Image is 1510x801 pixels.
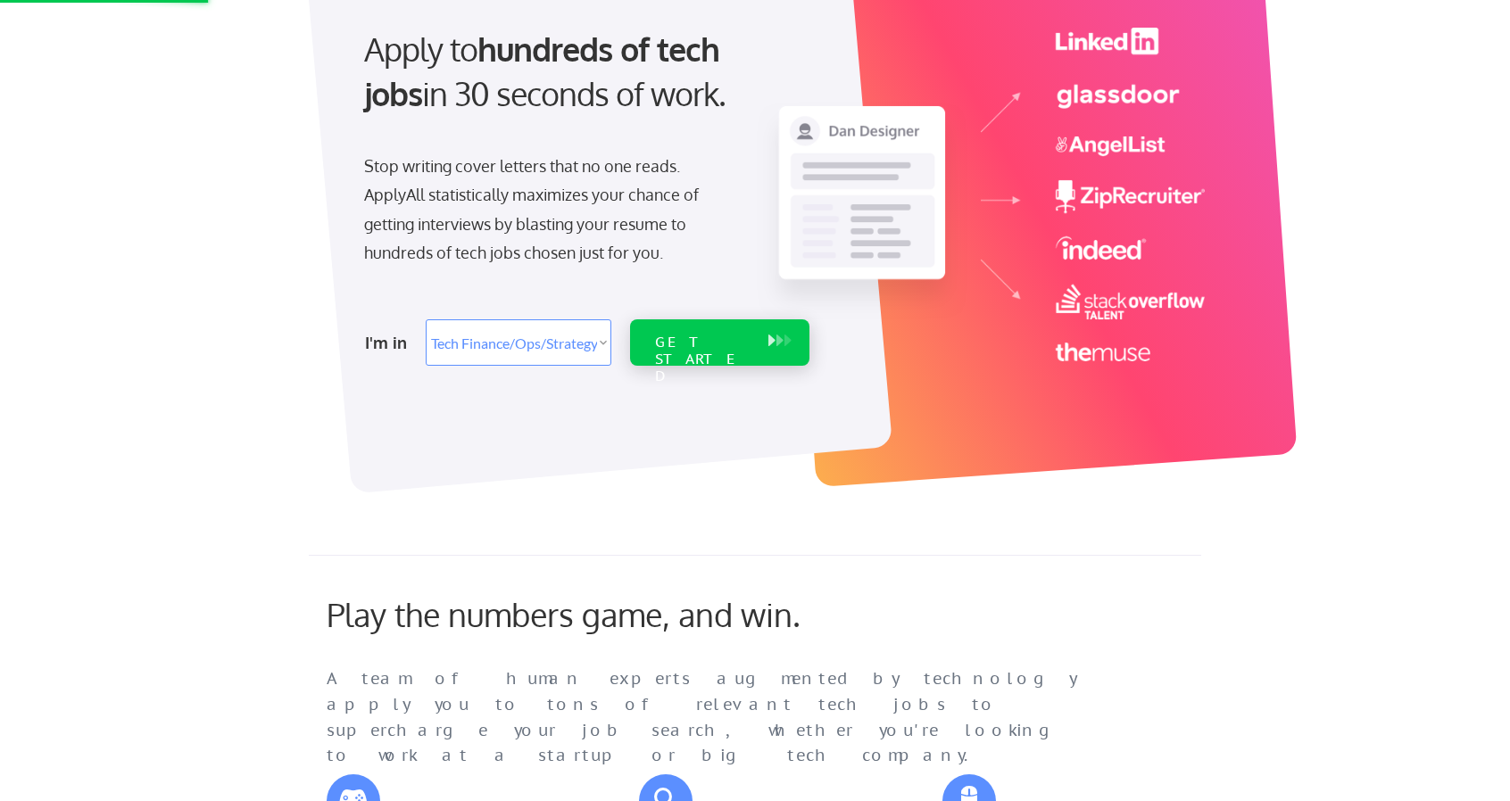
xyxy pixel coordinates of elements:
div: Stop writing cover letters that no one reads. ApplyAll statistically maximizes your chance of get... [364,152,731,268]
div: Play the numbers game, and win. [327,595,880,633]
div: I'm in [365,328,415,357]
div: Apply to in 30 seconds of work. [364,27,802,117]
div: A team of human experts augmented by technology apply you to tons of relevant tech jobs to superc... [327,666,1112,769]
strong: hundreds of tech jobs [364,29,727,113]
div: GET STARTED [655,334,751,385]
